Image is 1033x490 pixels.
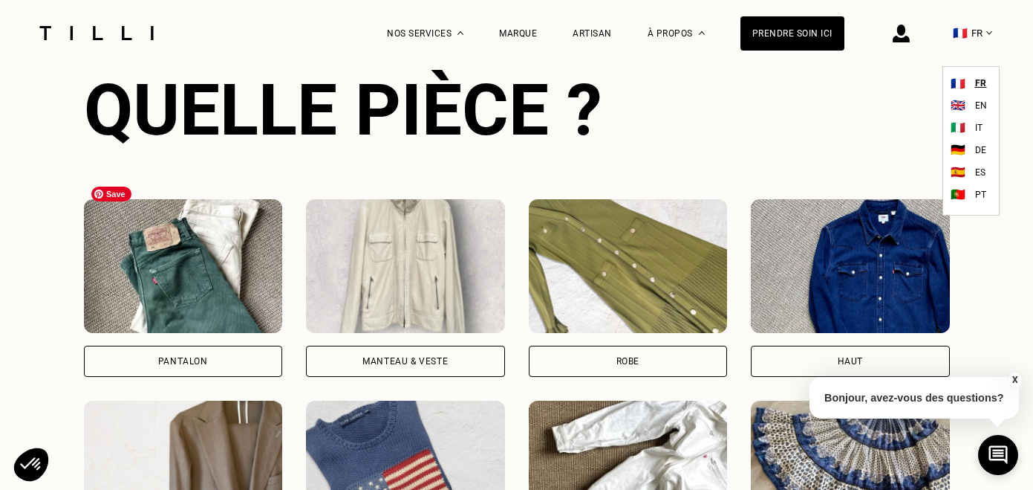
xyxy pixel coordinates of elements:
span: 🇵🇹 [951,187,965,202]
img: Tilli retouche votre Manteau & Veste [306,199,505,333]
img: Menu déroulant [457,31,463,35]
img: Logo du service de couturière Tilli [34,26,159,40]
div: Robe [616,357,639,366]
span: ES [975,167,986,178]
div: Quelle pièce ? [84,68,950,152]
img: icône connexion [893,25,910,42]
img: Tilli retouche votre Pantalon [84,199,283,333]
span: EN [975,100,988,111]
span: 🇬🇧 [951,98,965,112]
p: Bonjour, avez-vous des questions? [809,377,1019,419]
a: IT [971,118,987,137]
a: Prendre soin ici [740,16,844,51]
a: EN [971,96,991,115]
span: DE [975,145,987,155]
a: Artisan [573,28,612,39]
img: Tilli retouche votre Haut [751,199,950,333]
div: Manteau & Veste [362,357,448,366]
a: FR [975,74,987,92]
img: Menu déroulant à propos [699,31,705,35]
span: 🇫🇷 [953,26,968,40]
span: PT [975,190,987,200]
span: 🇫🇷 [951,77,965,91]
div: Haut [838,357,863,366]
button: X [1007,372,1022,388]
div: Pantalon [158,357,208,366]
span: 🇩🇪 [951,143,965,157]
a: DE [971,141,991,159]
img: Tilli retouche votre Robe [529,199,728,333]
span: 🇮🇹 [951,120,965,135]
span: 🇪🇸 [951,165,965,179]
span: IT [975,123,983,133]
a: ES [971,163,990,181]
a: Marque [499,28,537,39]
a: PT [971,185,991,204]
span: Save [91,187,131,202]
img: menu déroulant [986,31,992,35]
